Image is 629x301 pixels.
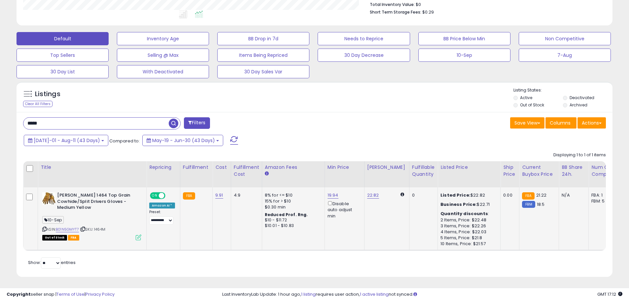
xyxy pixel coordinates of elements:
button: 30 Day Sales Var [217,65,309,78]
div: seller snap | | [7,291,115,298]
span: | SKU: 1464M [80,227,105,232]
span: Columns [550,120,571,126]
a: 22.82 [367,192,379,199]
span: [DATE]-01 - Aug-11 (43 Days) [34,137,100,144]
div: 15% for > $10 [265,198,320,204]
div: Title [41,164,144,171]
div: $10 - $11.72 [265,217,320,223]
button: Columns [545,117,577,129]
div: $22.71 [440,202,495,207]
div: BB Share 24h. [562,164,586,178]
button: 30 Day Decrease [318,49,410,62]
div: $22.82 [440,192,495,198]
button: With Deactivated [117,65,209,78]
p: Listing States: [513,87,612,94]
a: Terms of Use [56,291,85,297]
button: Default [17,32,109,45]
b: Short Term Storage Fees: [370,9,421,15]
div: N/A [562,192,583,198]
div: 0 [412,192,433,198]
div: [PERSON_NAME] [367,164,406,171]
a: 19.94 [328,192,338,199]
button: Filters [184,117,210,129]
span: May-19 - Jun-30 (43 Days) [152,137,215,144]
div: ASIN: [42,192,141,240]
div: 10 Items, Price: $21.57 [440,241,495,247]
div: Amazon Fees [265,164,322,171]
div: Displaying 1 to 1 of 1 items [553,152,606,158]
span: 21.22 [536,192,547,198]
button: [DATE]-01 - Aug-11 (43 Days) [24,135,108,146]
div: Min Price [328,164,362,171]
button: 7-Aug [519,49,611,62]
div: Fulfillable Quantity [412,164,435,178]
div: Ship Price [503,164,516,178]
div: Fulfillment [183,164,210,171]
strong: Copyright [7,291,31,297]
div: Preset: [149,210,175,225]
div: Disable auto adjust min [328,200,359,219]
span: 2025-08-11 17:12 GMT [597,291,622,297]
div: FBA: 1 [591,192,613,198]
button: BB Price Below Min [418,32,510,45]
b: Business Price: [440,201,477,207]
span: ON [151,193,159,199]
button: BB Drop in 7d [217,32,309,45]
div: $10.01 - $10.83 [265,223,320,229]
label: Archived [570,102,587,108]
span: FBA [68,235,79,241]
span: 10-Sep [42,216,64,224]
small: Amazon Fees. [265,171,269,177]
label: Out of Stock [520,102,544,108]
span: All listings that are currently out of stock and unavailable for purchase on Amazon [42,235,67,241]
small: FBA [522,192,534,200]
button: Items Being Repriced [217,49,309,62]
button: Save View [510,117,544,129]
div: 4 Items, Price: $22.03 [440,229,495,235]
div: 5 Items, Price: $21.8 [440,235,495,241]
div: Cost [215,164,228,171]
span: 18.5 [537,201,545,207]
button: Non Competitive [519,32,611,45]
button: May-19 - Jun-30 (43 Days) [142,135,223,146]
button: 10-Sep [418,49,510,62]
div: Num of Comp. [591,164,615,178]
b: Reduced Prof. Rng. [265,212,308,217]
span: $0.29 [422,9,434,15]
div: 2 Items, Price: $22.48 [440,217,495,223]
a: 1 listing [301,291,316,297]
div: $0.30 min [265,204,320,210]
a: B01N5GMYT7 [56,227,79,232]
b: [PERSON_NAME] 1464 Top Grain Cowhide/Split Drivers Gloves - Medium Yellow [57,192,137,212]
button: Selling @ Max [117,49,209,62]
label: Active [520,95,532,100]
button: Actions [577,117,606,129]
small: FBA [183,192,195,200]
div: Fulfillment Cost [234,164,259,178]
div: 0.00 [503,192,514,198]
a: 1 active listing [360,291,389,297]
b: Listed Price: [440,192,471,198]
button: Top Sellers [17,49,109,62]
div: Repricing [149,164,177,171]
span: Show: entries [28,259,76,266]
span: Compared to: [109,138,140,144]
div: 8% for <= $10 [265,192,320,198]
div: 4.9 [234,192,257,198]
b: Quantity discounts [440,210,488,217]
h5: Listings [35,90,60,99]
div: Amazon AI * [149,203,175,208]
div: : [440,211,495,217]
div: Listed Price [440,164,498,171]
label: Deactivated [570,95,594,100]
div: FBM: 5 [591,198,613,204]
a: 9.91 [215,192,223,199]
button: Needs to Reprice [318,32,410,45]
small: FBM [522,201,535,208]
div: Last InventoryLab Update: 1 hour ago, requires user action, not synced. [222,291,622,298]
div: Clear All Filters [23,101,52,107]
span: OFF [164,193,175,199]
button: 30 Day List [17,65,109,78]
button: Inventory Age [117,32,209,45]
div: 3 Items, Price: $22.26 [440,223,495,229]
